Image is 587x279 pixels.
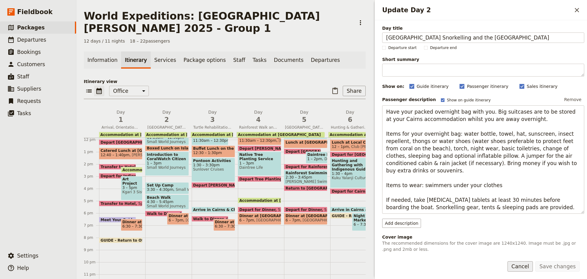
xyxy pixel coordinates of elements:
[192,145,235,157] div: Buffet Lunch on the Boat12:30 – 1:30pm
[330,213,367,219] div: GUIDE - Return to Office
[99,148,142,160] div: Catered Lunch at [GEOGRAPHIC_DATA] and [GEOGRAPHIC_DATA]12:40 – 1:40pm[PERSON_NAME]'s
[122,190,141,194] span: Kgari 3 Sisters
[99,201,142,206] div: Transfer to Hotel5pm
[332,153,400,156] span: Depart for [GEOGRAPHIC_DATA]
[284,149,321,154] div: Depart [GEOGRAPHIC_DATA]
[330,188,374,194] div: Depart for Cairns4pm
[99,173,136,179] div: Depart for Indigenous Art Activity
[84,186,99,191] div: 4 pm
[122,177,141,186] span: Art Project with Indigenous Artist
[331,109,369,124] h2: Day
[332,145,349,149] span: 12 – 1pm
[121,176,142,200] div: Art Project with Indigenous Artist3 – 5pmKgari 3 Sisters
[193,183,289,187] span: Depart [PERSON_NAME][GEOGRAPHIC_DATA]
[147,146,196,150] span: Boxed Lunch on Island
[130,38,170,44] span: 18 – 22 passengers
[249,51,270,69] a: Tasks
[145,145,189,151] div: Boxed Lunch on Island
[173,187,215,192] span: Small World Journeys
[238,207,281,213] div: Depart for Dinner5:30pm
[147,204,187,208] span: Small World Journeys
[382,6,572,15] h2: Update Day 2
[237,125,280,130] span: Rainforest Walk and Tree Planting
[147,109,186,124] h2: Day
[17,7,53,17] span: Fieldbook
[239,153,280,161] span: Native Tree Planting Service Work
[167,213,189,225] div: Dinner at Foxy's6 – 7pm[GEOGRAPHIC_DATA]
[101,174,173,178] span: Depart for Indigenous Art Activity
[237,132,325,138] div: Accommodation at [GEOGRAPHIC_DATA]
[238,198,281,203] div: Accommodation at [GEOGRAPHIC_DATA]
[121,219,142,231] div: Dinner at [GEOGRAPHIC_DATA]6:30 – 7:30pm
[382,64,584,77] textarea: Short summary
[239,109,278,124] h2: Day
[17,98,41,104] span: Requests
[215,220,234,224] span: Dinner at Boardwalk Social by [PERSON_NAME]
[286,140,350,145] span: Lunch at [GEOGRAPHIC_DATA]
[84,198,99,203] div: 5 pm
[322,157,378,161] span: Daintree Ice Cream Company
[284,164,327,170] div: Depart for Rainforest Swimming Hole
[99,217,136,223] div: Meet Your Guide in Reception & Walk to Dinner
[328,132,371,138] div: Accommodation at [GEOGRAPHIC_DATA]
[193,109,232,124] h2: Day
[101,218,201,222] span: Meet Your Guide in Reception & Walk to Dinner
[286,214,326,218] span: Dinner at [GEOGRAPHIC_DATA]
[145,132,187,138] div: Accommodation at [GEOGRAPHIC_DATA] Camping
[145,194,189,209] div: Beach Walk4:30 – 5:45pmSmall World Journeys
[332,140,372,145] span: Lunch at Local Cafe
[276,138,309,143] span: [PERSON_NAME]
[122,220,141,224] span: Dinner at [GEOGRAPHIC_DATA]
[213,219,235,231] div: Dinner at Boardwalk Social by [PERSON_NAME]6:30 – 7:30pm
[238,133,321,137] span: Accommodation at [GEOGRAPHIC_DATA]
[84,38,125,44] span: 12 days / 11 nights
[353,222,372,227] span: 6 – 7:30pm
[84,149,99,154] div: 1 pm
[193,163,234,167] span: 1:30 – 3:30pm
[331,115,369,124] span: 6
[151,51,180,69] a: Services
[332,208,440,212] span: Arrive in Cairns & Check In at [GEOGRAPHIC_DATA]
[527,83,558,89] span: Sales itinerary
[343,86,366,96] button: Share
[191,109,237,132] button: Day3Turtle Rehabilitation Centre and [GEOGRAPHIC_DATA] with Marine Biologist
[193,208,301,212] span: Arrive in Cairns & Check In at [GEOGRAPHIC_DATA]
[330,152,374,157] div: Depart for [GEOGRAPHIC_DATA]
[284,185,327,191] div: Return to [GEOGRAPHIC_DATA]
[270,51,307,69] a: Documents
[282,125,326,130] span: [GEOGRAPHIC_DATA] and Rainforest Swimming Hole
[226,217,240,221] span: 6:15pm
[191,125,234,130] span: Turtle Rehabilitation Centre and [GEOGRAPHIC_DATA] with Marine Biologist
[508,261,533,272] button: Cancel
[192,216,229,222] div: Walk to Dinner6:15pm
[237,109,282,132] button: Day4Rainforest Walk and Tree Planting
[17,253,39,259] span: Settings
[239,198,325,202] span: Accommodation at [GEOGRAPHIC_DATA]
[138,202,146,205] span: 5pm
[99,237,142,243] div: GUIDE - Return to Office
[239,214,280,218] span: Dinner at [GEOGRAPHIC_DATA]
[239,138,276,143] span: 11:30am – 12:30pm
[193,217,226,221] span: Walk to Dinner
[535,261,580,272] button: Save changes
[238,176,281,182] div: Depart Tree Planting Site
[147,183,187,187] span: Set Up Camp
[332,214,384,218] span: GUIDE - Return to Office
[183,218,224,222] span: [GEOGRAPHIC_DATA]
[94,86,104,96] button: Calendar view
[286,186,352,190] span: Return to [GEOGRAPHIC_DATA]
[17,110,31,116] span: Tasks
[238,152,281,176] div: Native Tree Planting Service Work1 – 3pmDaintree Life
[17,49,41,55] span: Bookings
[101,202,138,205] span: Transfer to Hotel
[145,152,189,176] div: Introduction to CoralWatch Citizen Science Project and Data Collection1 – 3pmSmall World Journeys
[239,208,278,212] span: Depart for Dinner
[572,5,582,15] button: Close drawer
[122,168,208,172] span: Accommodation at [GEOGRAPHIC_DATA]
[353,214,372,222] span: Night Markets and Dinner on Own
[349,145,391,149] span: Club [PERSON_NAME]
[84,211,99,216] div: 6 pm
[382,83,404,89] div: Show on:
[192,158,235,182] div: Pontoon Activities1:30 – 3:30pmSunlover Cruises
[332,176,372,180] span: Kuku Yalanji Cultural Habitat Tours ([PERSON_NAME] Brothers)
